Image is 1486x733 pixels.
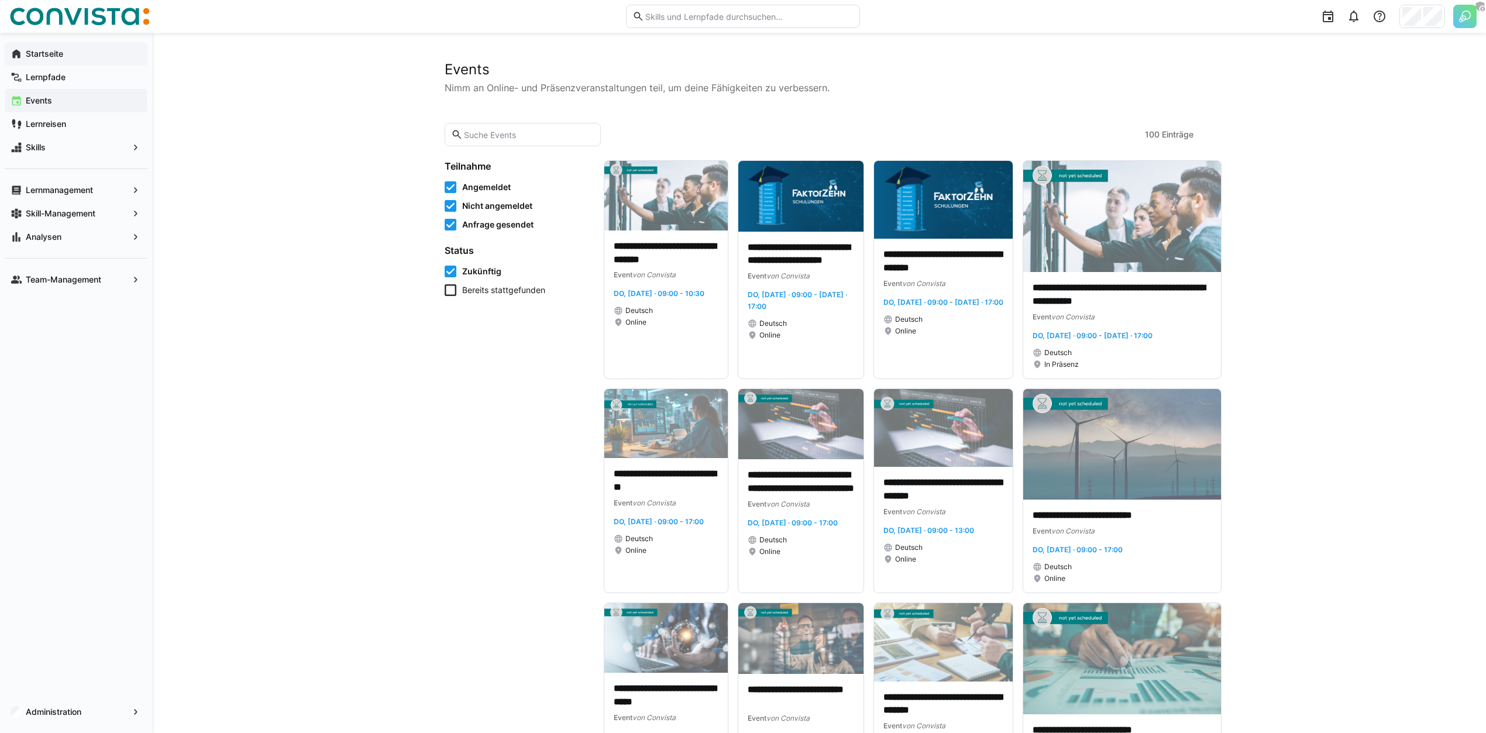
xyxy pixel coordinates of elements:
[1051,526,1095,535] span: von Convista
[1044,574,1065,583] span: Online
[883,279,902,288] span: Event
[1044,348,1072,357] span: Deutsch
[445,61,1193,78] h2: Events
[625,306,653,315] span: Deutsch
[883,507,902,516] span: Event
[902,721,945,730] span: von Convista
[1051,312,1095,321] span: von Convista
[462,219,534,230] span: Anfrage gesendet
[1023,603,1221,714] img: image
[604,603,728,673] img: image
[759,535,787,545] span: Deutsch
[614,289,704,298] span: Do, [DATE] · 09:00 - 10:30
[766,714,810,722] span: von Convista
[1044,562,1072,572] span: Deutsch
[766,271,810,280] span: von Convista
[895,315,923,324] span: Deutsch
[625,318,646,327] span: Online
[902,507,945,516] span: von Convista
[748,500,766,508] span: Event
[1162,129,1193,140] span: Einträge
[874,389,1013,467] img: image
[445,81,1193,95] p: Nimm an Online- und Präsenzveranstaltungen teil, um deine Fähigkeiten zu verbessern.
[614,713,632,722] span: Event
[614,498,632,507] span: Event
[874,161,1013,239] img: image
[766,500,810,508] span: von Convista
[895,326,916,336] span: Online
[462,200,532,212] span: Nicht angemeldet
[644,11,854,22] input: Skills und Lernpfade durchsuchen…
[1033,331,1153,340] span: Do, [DATE] · 09:00 - [DATE] · 17:00
[759,319,787,328] span: Deutsch
[895,555,916,564] span: Online
[748,271,766,280] span: Event
[883,298,1003,307] span: Do, [DATE] · 09:00 - [DATE] · 17:00
[748,714,766,722] span: Event
[462,284,545,296] span: Bereits stattgefunden
[614,270,632,279] span: Event
[462,266,501,277] span: Zukünftig
[895,543,923,552] span: Deutsch
[632,498,676,507] span: von Convista
[748,290,847,311] span: Do, [DATE] · 09:00 - [DATE] · 17:00
[759,547,780,556] span: Online
[625,546,646,555] span: Online
[738,161,864,232] img: image
[874,603,1013,681] img: image
[748,518,838,527] span: Do, [DATE] · 09:00 - 17:00
[883,526,974,535] span: Do, [DATE] · 09:00 - 13:00
[445,160,590,172] h4: Teilnahme
[1033,545,1123,554] span: Do, [DATE] · 09:00 - 17:00
[1023,389,1221,500] img: image
[902,279,945,288] span: von Convista
[632,713,676,722] span: von Convista
[632,270,676,279] span: von Convista
[759,331,780,340] span: Online
[738,603,864,674] img: image
[1145,129,1160,140] span: 100
[462,181,511,193] span: Angemeldet
[625,534,653,543] span: Deutsch
[614,517,704,526] span: Do, [DATE] · 09:00 - 17:00
[738,389,864,460] img: image
[883,721,902,730] span: Event
[604,389,728,459] img: image
[1033,526,1051,535] span: Event
[1023,161,1221,272] img: image
[604,161,728,230] img: image
[1044,360,1079,369] span: In Präsenz
[1033,312,1051,321] span: Event
[445,245,590,256] h4: Status
[463,129,594,140] input: Suche Events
